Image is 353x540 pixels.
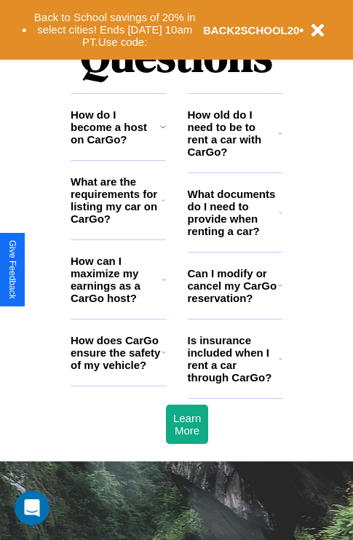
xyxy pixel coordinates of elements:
h3: How do I become a host on CarGo? [71,108,160,146]
h3: Is insurance included when I rent a car through CarGo? [188,334,279,384]
h3: How old do I need to be to rent a car with CarGo? [188,108,279,158]
h3: What documents do I need to provide when renting a car? [188,188,279,237]
button: Learn More [166,405,208,444]
iframe: Intercom live chat [15,491,49,525]
h3: How can I maximize my earnings as a CarGo host? [71,255,162,304]
div: Give Feedback [7,240,17,299]
button: Back to School savings of 20% in select cities! Ends [DATE] 10am PT.Use code: [27,7,203,52]
h3: What are the requirements for listing my car on CarGo? [71,175,162,225]
b: BACK2SCHOOL20 [203,24,300,36]
h3: How does CarGo ensure the safety of my vehicle? [71,334,162,371]
h3: Can I modify or cancel my CarGo reservation? [188,267,278,304]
